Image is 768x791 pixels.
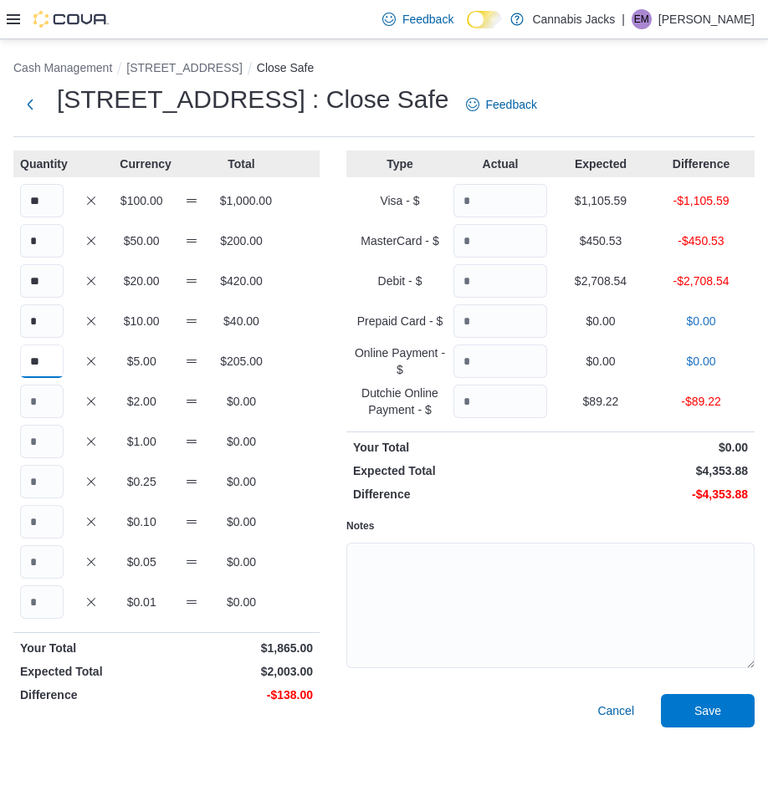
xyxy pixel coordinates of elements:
button: Close Safe [257,61,314,74]
p: $20.00 [120,273,163,289]
p: Your Total [353,439,547,456]
p: $1,000.00 [220,192,264,209]
p: $4,353.88 [554,462,748,479]
p: $0.10 [120,513,163,530]
p: $2,003.00 [170,663,313,680]
a: Feedback [459,88,544,121]
p: Difference [20,686,163,703]
span: Feedback [486,96,537,113]
p: Debit - $ [353,273,447,289]
input: Quantity [20,224,64,258]
p: $450.53 [554,232,648,249]
p: -$2,708.54 [654,273,748,289]
p: Actual [453,156,547,172]
input: Quantity [20,505,64,538]
input: Quantity [453,264,547,298]
p: $0.00 [220,473,264,490]
p: $0.00 [220,433,264,450]
p: Cannabis Jacks [532,9,615,29]
p: Visa - $ [353,192,447,209]
div: Emily Mangone [632,9,652,29]
p: $0.00 [554,313,648,329]
button: Cash Management [13,61,112,74]
span: Save [694,702,721,719]
button: Next [13,88,47,121]
p: -$4,353.88 [554,486,748,503]
p: | [622,9,625,29]
p: $1,105.59 [554,192,648,209]
input: Quantity [453,224,547,258]
input: Quantity [453,304,547,338]
label: Notes [346,519,374,533]
input: Quantity [20,465,64,498]
p: $2.00 [120,393,163,410]
p: -$138.00 [170,686,313,703]
p: $0.00 [220,393,264,410]
p: $0.25 [120,473,163,490]
span: EM [634,9,649,29]
input: Quantity [20,184,64,217]
p: MasterCard - $ [353,232,447,249]
p: $40.00 [220,313,264,329]
input: Quantity [20,344,64,378]
p: $0.00 [654,313,748,329]
p: $0.00 [220,554,264,570]
nav: An example of EuiBreadcrumbs [13,59,755,79]
p: $1.00 [120,433,163,450]
p: Expected Total [353,462,547,479]
p: $0.00 [654,353,748,370]
p: $0.00 [554,439,748,456]
p: Expected Total [20,663,163,680]
input: Quantity [453,344,547,378]
h1: [STREET_ADDRESS] : Close Safe [57,83,449,116]
p: $5.00 [120,353,163,370]
p: $1,865.00 [170,640,313,656]
p: Currency [120,156,163,172]
p: $10.00 [120,313,163,329]
p: Expected [554,156,648,172]
p: Difference [353,486,547,503]
input: Quantity [20,264,64,298]
input: Dark Mode [467,11,502,28]
p: Difference [654,156,748,172]
p: -$89.22 [654,393,748,410]
button: [STREET_ADDRESS] [126,61,242,74]
p: Online Payment - $ [353,344,447,378]
p: $100.00 [120,192,163,209]
input: Quantity [453,184,547,217]
p: $205.00 [220,353,264,370]
button: Cancel [591,694,641,727]
p: $0.00 [554,353,648,370]
p: Your Total [20,640,163,656]
input: Quantity [20,425,64,458]
input: Quantity [453,385,547,418]
p: $0.00 [220,513,264,530]
p: Prepaid Card - $ [353,313,447,329]
p: $200.00 [220,232,264,249]
p: Type [353,156,447,172]
p: $420.00 [220,273,264,289]
input: Quantity [20,545,64,579]
button: Save [661,694,755,727]
p: $0.01 [120,594,163,610]
input: Quantity [20,304,64,338]
span: Feedback [402,11,453,28]
p: Total [220,156,264,172]
p: -$450.53 [654,232,748,249]
p: $0.05 [120,554,163,570]
input: Quantity [20,585,64,619]
a: Feedback [376,3,460,36]
p: -$1,105.59 [654,192,748,209]
span: Cancel [597,702,634,719]
p: $2,708.54 [554,273,648,289]
p: Quantity [20,156,64,172]
input: Quantity [20,385,64,418]
p: Dutchie Online Payment - $ [353,385,447,418]
p: [PERSON_NAME] [658,9,755,29]
img: Cova [33,11,109,28]
p: $50.00 [120,232,163,249]
p: $0.00 [220,594,264,610]
p: $89.22 [554,393,648,410]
